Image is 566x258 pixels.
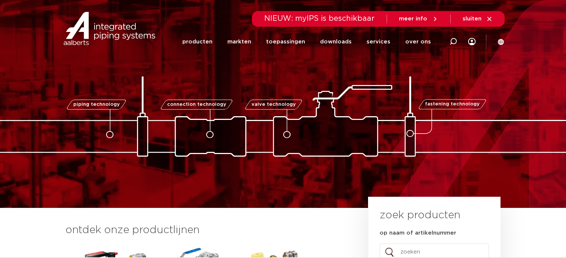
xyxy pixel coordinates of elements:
[399,16,438,22] a: meer info
[182,27,431,56] nav: Menu
[264,15,375,22] span: NIEUW: myIPS is beschikbaar
[65,223,343,238] h3: ontdek onze productlijnen
[463,16,482,22] span: sluiten
[380,208,460,223] h3: zoek producten
[266,27,305,56] a: toepassingen
[380,229,456,237] label: op naam of artikelnummer
[367,27,390,56] a: services
[320,27,352,56] a: downloads
[182,27,212,56] a: producten
[425,102,480,107] span: fastening technology
[227,27,251,56] a: markten
[73,102,120,107] span: piping technology
[405,27,431,56] a: over ons
[463,16,493,22] a: sluiten
[167,102,226,107] span: connection technology
[252,102,296,107] span: valve technology
[399,16,427,22] span: meer info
